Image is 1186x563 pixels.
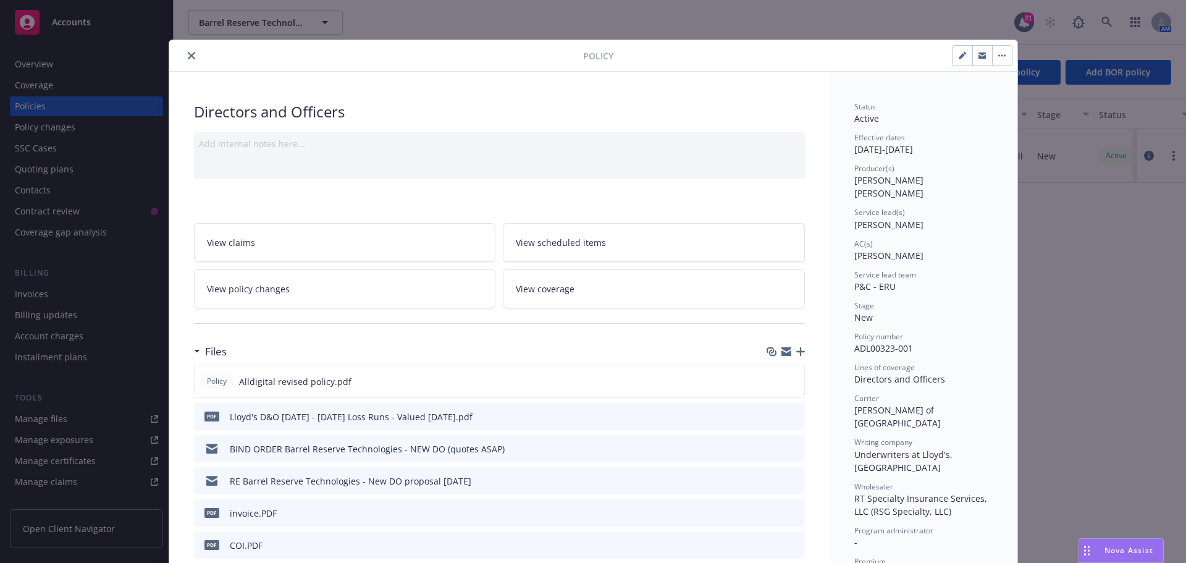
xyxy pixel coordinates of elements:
[1104,545,1153,556] span: Nova Assist
[194,223,496,262] a: View claims
[768,375,778,388] button: download file
[854,207,905,218] span: Service lead(s)
[204,412,219,421] span: pdf
[854,331,903,342] span: Policy number
[769,442,779,455] button: download file
[583,49,613,62] span: Policy
[854,281,896,292] span: P&C - ERU
[194,101,805,122] div: Directors and Officers
[854,404,941,429] span: [PERSON_NAME] of [GEOGRAPHIC_DATA]
[854,163,894,174] span: Producer(s)
[854,449,955,473] span: Underwriters at Lloyd's, [GEOGRAPHIC_DATA]
[854,112,879,124] span: Active
[854,493,990,517] span: RT Specialty Insurance Services, LLC (RSG Specialty, LLC)
[854,362,915,373] span: Lines of coverage
[207,236,255,249] span: View claims
[854,132,993,156] div: [DATE] - [DATE]
[230,507,277,520] div: invoice.PDF
[184,48,199,63] button: close
[854,219,923,231] span: [PERSON_NAME]
[204,508,219,517] span: PDF
[854,300,874,311] span: Stage
[207,282,290,295] span: View policy changes
[516,282,574,295] span: View coverage
[199,137,800,150] div: Add internal notes here...
[239,375,351,388] span: Alldigital revised policy.pdf
[230,442,505,455] div: BIND ORDER Barrel Reserve Technologies - NEW DO (quotes ASAP)
[854,373,945,385] span: Directors and Officers
[230,539,263,552] div: COI.PDF
[789,442,800,455] button: preview file
[854,342,913,354] span: ADL00323-001
[204,540,219,549] span: PDF
[854,437,912,447] span: Writing company
[788,375,799,388] button: preview file
[230,410,473,423] div: Lloyd's D&O [DATE] - [DATE] Loss Runs - Valued [DATE].pdf
[854,174,926,199] span: [PERSON_NAME] [PERSON_NAME]
[204,376,229,387] span: Policy
[854,536,857,548] span: -
[230,475,471,488] div: RE Barrel Reserve Technologies - New DO proposal [DATE]
[789,539,800,552] button: preview file
[769,507,779,520] button: download file
[194,344,227,360] div: Files
[854,311,873,323] span: New
[194,269,496,308] a: View policy changes
[769,410,779,423] button: download file
[854,393,879,404] span: Carrier
[1079,539,1095,562] div: Drag to move
[854,481,893,492] span: Wholesaler
[854,525,933,536] span: Program administrator
[769,539,779,552] button: download file
[769,475,779,488] button: download file
[789,475,800,488] button: preview file
[516,236,606,249] span: View scheduled items
[503,269,805,308] a: View coverage
[854,250,923,261] span: [PERSON_NAME]
[854,101,876,112] span: Status
[205,344,227,360] h3: Files
[854,239,873,249] span: AC(s)
[854,269,916,280] span: Service lead team
[854,132,905,143] span: Effective dates
[503,223,805,262] a: View scheduled items
[789,410,800,423] button: preview file
[789,507,800,520] button: preview file
[1079,538,1164,563] button: Nova Assist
